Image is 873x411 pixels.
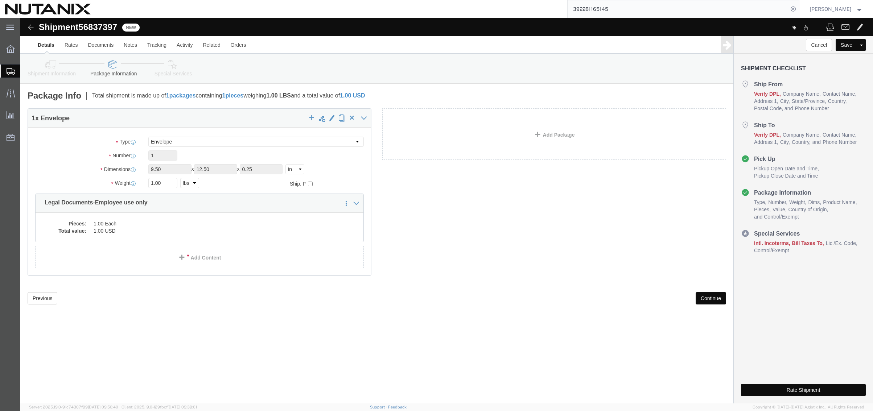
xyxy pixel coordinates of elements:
button: [PERSON_NAME] [810,5,863,13]
a: Support [370,405,388,409]
span: [DATE] 09:39:01 [168,405,197,409]
input: Search for shipment number, reference number [568,0,788,18]
span: Server: 2025.19.0-91c74307f99 [29,405,118,409]
span: Stephanie Guadron [810,5,851,13]
a: Feedback [388,405,407,409]
span: Client: 2025.19.0-129fbcf [122,405,197,409]
iframe: FS Legacy Container [20,18,873,403]
span: [DATE] 09:50:40 [88,405,118,409]
span: Copyright © [DATE]-[DATE] Agistix Inc., All Rights Reserved [753,404,864,410]
img: logo [5,4,91,14]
